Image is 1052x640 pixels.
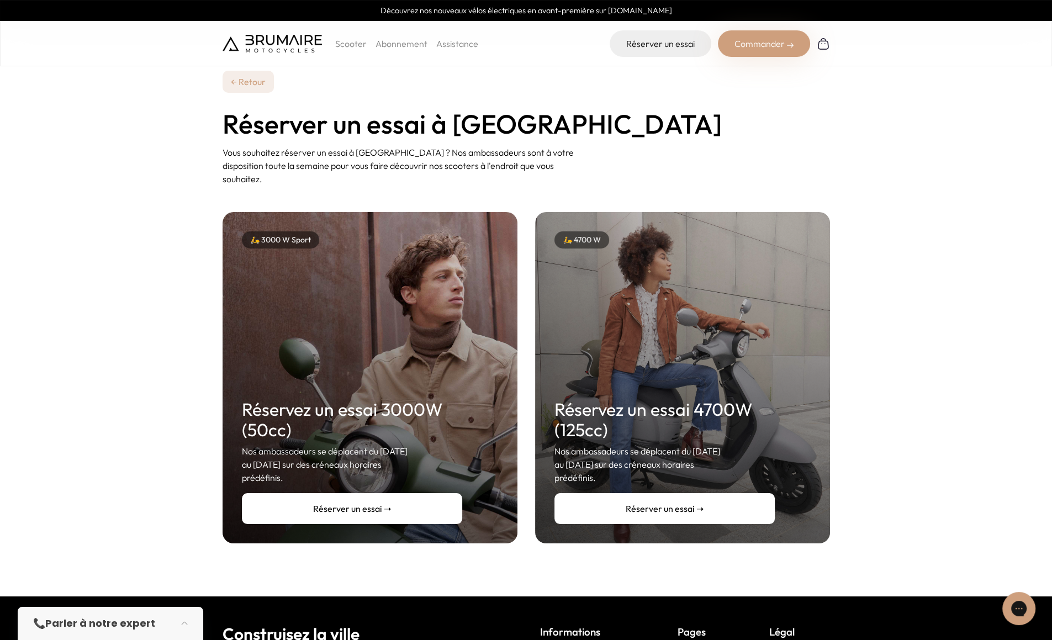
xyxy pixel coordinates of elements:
[436,38,478,49] a: Assistance
[554,231,609,248] div: 🛵 4700 W
[242,231,319,248] div: 🛵 3000 W Sport
[678,624,719,639] p: Pages
[769,624,830,639] p: Légal
[718,30,810,57] div: Commander
[335,37,367,50] p: Scooter
[242,493,462,524] a: Réserver un essai ➝
[540,624,627,639] p: Informations
[223,35,322,52] img: Brumaire Motocycles
[376,38,427,49] a: Abonnement
[223,71,274,93] a: ← Retour
[242,445,462,484] p: Nos ambassadeurs se déplacent du [DATE] au [DATE] sur des créneaux horaires prédéfinis.
[242,399,462,440] h2: Réservez un essai 3000W (50cc)
[817,37,830,50] img: Panier
[554,399,775,440] h2: Réservez un essai 4700W (125cc)
[997,588,1041,629] iframe: Gorgias live chat messenger
[554,493,775,524] a: Réserver un essai ➝
[554,445,775,484] p: Nos ambassadeurs se déplacent du [DATE] au [DATE] sur des créneaux horaires prédéfinis.
[223,110,830,137] h1: Réserver un essai à [GEOGRAPHIC_DATA]
[223,146,594,186] p: Vous souhaitez réserver un essai à [GEOGRAPHIC_DATA] ? Nos ambassadeurs sont à votre disposition ...
[787,42,794,49] img: right-arrow-2.png
[610,30,711,57] a: Réserver un essai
